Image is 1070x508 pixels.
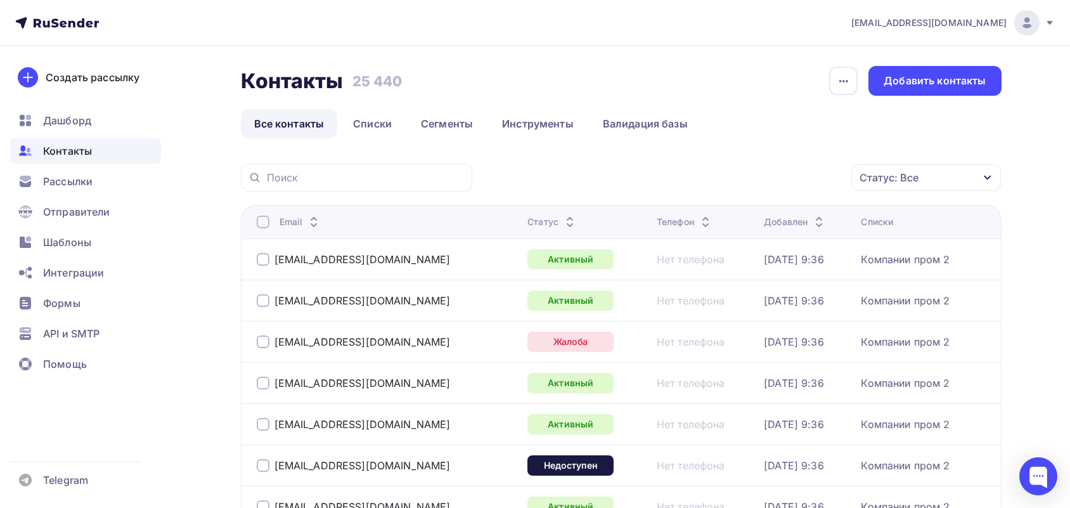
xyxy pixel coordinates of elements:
[43,296,81,311] span: Формы
[851,16,1007,29] span: [EMAIL_ADDRESS][DOMAIN_NAME]
[861,294,950,307] a: Компании пром 2
[274,294,451,307] a: [EMAIL_ADDRESS][DOMAIN_NAME]
[527,373,614,393] a: Активный
[657,294,725,307] a: Нет телефона
[280,216,322,228] div: Email
[489,109,587,138] a: Инструменты
[10,169,161,194] a: Рассылки
[764,459,824,472] a: [DATE] 9:36
[657,459,725,472] a: Нет телефона
[764,377,824,389] a: [DATE] 9:36
[861,335,950,348] a: Компании пром 2
[43,356,87,372] span: Помощь
[43,265,104,280] span: Интеграции
[764,418,824,431] a: [DATE] 9:36
[527,249,614,270] a: Активный
[527,414,614,434] a: Активный
[860,170,919,185] div: Статус: Все
[274,377,451,389] a: [EMAIL_ADDRESS][DOMAIN_NAME]
[884,74,986,88] div: Добавить контакты
[657,253,725,266] a: Нет телефона
[10,138,161,164] a: Контакты
[861,216,893,228] div: Списки
[764,253,824,266] a: [DATE] 9:36
[274,253,451,266] a: [EMAIL_ADDRESS][DOMAIN_NAME]
[10,230,161,255] a: Шаблоны
[764,216,827,228] div: Добавлен
[43,235,91,250] span: Шаблоны
[657,216,713,228] div: Телефон
[43,174,93,189] span: Рассылки
[861,377,950,389] a: Компании пром 2
[408,109,486,138] a: Сегменты
[527,332,614,352] a: Жалоба
[274,459,451,472] a: [EMAIL_ADDRESS][DOMAIN_NAME]
[861,459,950,472] a: Компании пром 2
[861,418,950,431] a: Компании пром 2
[241,68,344,94] h2: Контакты
[10,199,161,225] a: Отправители
[10,290,161,316] a: Формы
[861,253,950,266] a: Компании пром 2
[43,143,92,159] span: Контакты
[527,216,577,228] div: Статус
[274,418,451,431] a: [EMAIL_ADDRESS][DOMAIN_NAME]
[43,113,91,128] span: Дашборд
[352,72,403,90] h3: 25 440
[527,455,614,476] a: Недоступен
[590,109,701,138] a: Валидация базы
[43,326,100,341] span: API и SMTP
[851,164,1002,192] button: Статус: Все
[10,108,161,133] a: Дашборд
[267,171,465,185] input: Поиск
[43,204,110,219] span: Отправители
[657,335,725,348] a: Нет телефона
[764,294,824,307] a: [DATE] 9:36
[274,335,451,348] a: [EMAIL_ADDRESS][DOMAIN_NAME]
[527,290,614,311] a: Активный
[43,472,88,488] span: Telegram
[46,70,139,85] div: Создать рассылку
[657,377,725,389] a: Нет телефона
[241,109,338,138] a: Все контакты
[340,109,405,138] a: Списки
[764,335,824,348] a: [DATE] 9:36
[851,10,1055,36] a: [EMAIL_ADDRESS][DOMAIN_NAME]
[657,418,725,431] a: Нет телефона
